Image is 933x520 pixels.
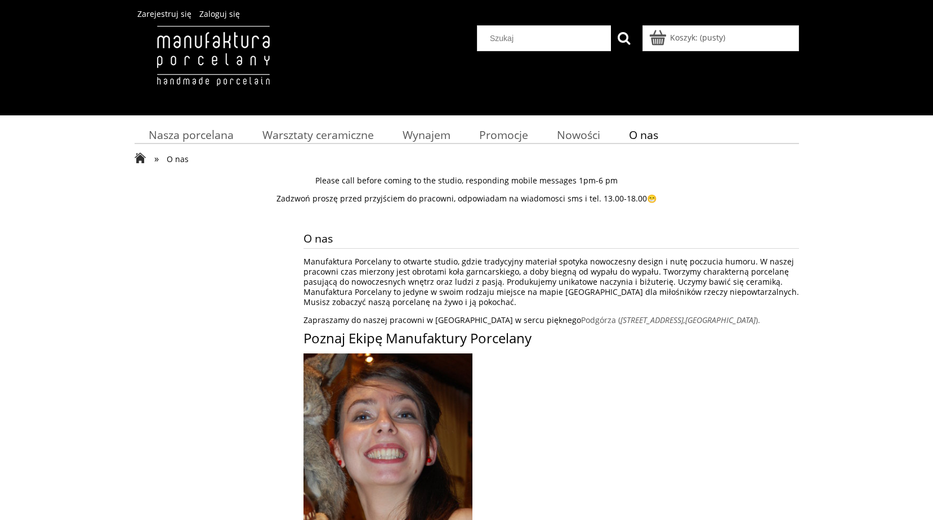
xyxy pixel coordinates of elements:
[542,124,614,146] a: Nowości
[248,124,388,146] a: Warsztaty ceramiczne
[614,124,672,146] a: O nas
[557,127,600,142] span: Nowości
[685,315,756,325] em: [GEOGRAPHIC_DATA]
[481,26,611,51] input: Szukaj w sklepie
[137,8,191,19] a: Zarejestruj się
[199,8,240,19] a: Zaloguj się
[262,127,374,142] span: Warsztaty ceramiczne
[303,228,799,248] span: O nas
[620,315,685,325] em: [STREET_ADDRESS],
[167,154,189,164] span: O nas
[611,25,637,51] button: Szukaj
[303,315,799,325] p: Zapraszamy do naszej pracowni w [GEOGRAPHIC_DATA] w sercu pięknego
[135,194,799,204] p: Zadzwoń proszę przed przyjściem do pracowni, odpowiadam na wiadomosci sms i tel. 13.00-18.00😁
[465,124,542,146] a: Promocje
[581,315,760,325] a: Podgórza ([STREET_ADDRESS],[GEOGRAPHIC_DATA]).
[135,124,248,146] a: Nasza porcelana
[135,25,292,110] img: Manufaktura Porcelany
[388,124,465,146] a: Wynajem
[651,32,725,43] a: Produkty w koszyku 0. Przejdź do koszyka
[629,127,658,142] span: O nas
[303,329,532,347] span: Poznaj Ekipę Manufaktury Porcelany
[154,152,159,165] span: »
[670,32,698,43] span: Koszyk:
[479,127,528,142] span: Promocje
[149,127,234,142] span: Nasza porcelana
[403,127,450,142] span: Wynajem
[303,257,799,307] p: Manufaktura Porcelany to otwarte studio, gdzie tradycyjny materiał spotyka nowoczesny design i nu...
[135,176,799,186] p: Please call before coming to the studio, responding mobile messages 1pm-6 pm
[700,32,725,43] b: (pusty)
